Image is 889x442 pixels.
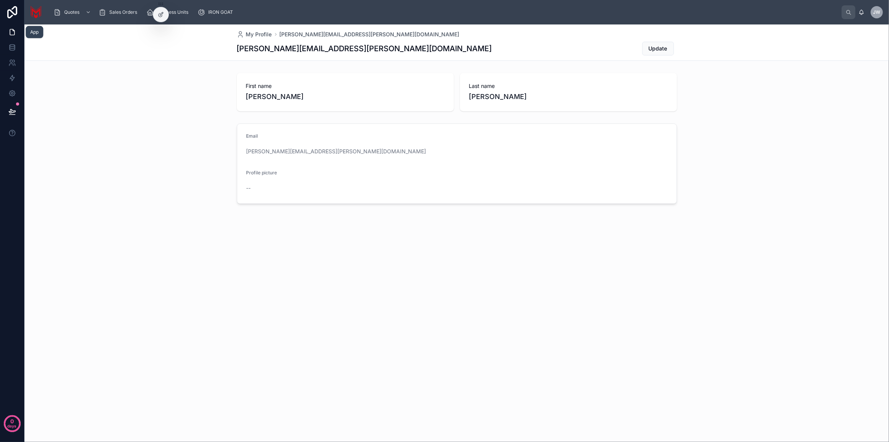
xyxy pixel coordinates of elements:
p: 0 [10,418,14,425]
span: JW [873,9,881,15]
button: Update [642,42,674,55]
a: [PERSON_NAME][EMAIL_ADDRESS][PERSON_NAME][DOMAIN_NAME] [280,31,460,38]
span: My Profile [246,31,272,38]
span: Email [246,133,258,139]
a: [PERSON_NAME][EMAIL_ADDRESS][PERSON_NAME][DOMAIN_NAME] [246,148,426,155]
a: Business Units [144,5,194,19]
span: Update [649,45,667,52]
a: Quotes [51,5,95,19]
h1: [PERSON_NAME][EMAIL_ADDRESS][PERSON_NAME][DOMAIN_NAME] [237,43,492,54]
span: -- [246,184,251,192]
span: [PERSON_NAME] [469,91,668,102]
a: IRON GOAT [195,5,238,19]
p: days [8,421,17,431]
span: Sales Orders [109,9,137,15]
img: App logo [31,6,41,18]
a: My Profile [237,31,272,38]
div: App [30,29,39,35]
div: scrollable content [47,4,842,21]
span: Profile picture [246,170,277,175]
a: Sales Orders [96,5,142,19]
span: First name [246,82,445,90]
span: Last name [469,82,668,90]
span: Quotes [64,9,79,15]
span: IRON GOAT [208,9,233,15]
span: Business Units [157,9,188,15]
span: [PERSON_NAME] [246,91,445,102]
